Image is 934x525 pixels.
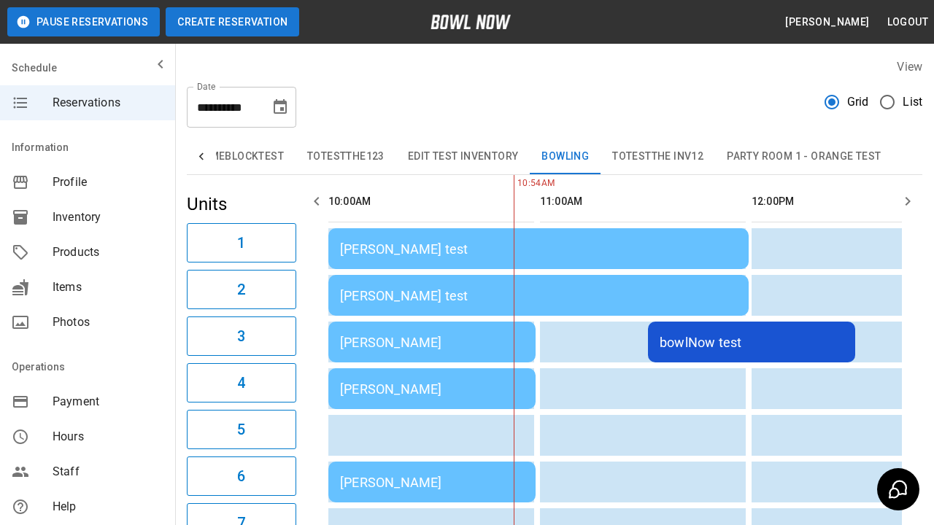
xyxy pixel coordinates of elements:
label: View [897,60,922,74]
span: Payment [53,393,163,411]
button: Bowling [530,139,601,174]
div: [PERSON_NAME] test [340,241,737,257]
button: TOTESTTHE INV12 [601,139,715,174]
button: [PERSON_NAME] [779,9,875,36]
button: 3 [187,316,296,356]
span: Reservations [53,94,163,112]
span: Photos [53,314,163,331]
span: Hours [53,428,163,446]
h6: 1 [237,231,245,254]
th: 10:00AM [328,181,534,222]
button: Choose date, selected date is Sep 6, 2025 [266,93,295,122]
button: 6 [187,456,296,496]
span: List [903,93,922,111]
div: [PERSON_NAME] [340,381,524,397]
h5: Units [187,192,296,216]
button: 5 [187,410,296,449]
div: [PERSON_NAME] [340,475,524,490]
div: [PERSON_NAME] test [340,288,737,303]
button: 2 [187,270,296,309]
button: Edit Test Inventory [396,139,530,174]
button: 4 [187,363,296,402]
h6: 6 [237,464,245,488]
span: Grid [847,93,869,111]
div: bowlNow test [660,335,844,350]
h6: 5 [237,418,245,441]
span: 10:54AM [514,176,517,191]
button: Pause Reservations [7,7,160,36]
button: 1 [187,223,296,262]
div: [PERSON_NAME] [340,335,524,350]
button: Party Room 1 - Orange test [715,139,892,174]
span: Help [53,498,163,516]
span: Products [53,244,163,261]
button: TOTESTTHE123 [296,139,396,174]
span: Staff [53,463,163,481]
span: Profile [53,174,163,191]
th: 11:00AM [540,181,746,222]
h6: 2 [237,278,245,301]
h6: 4 [237,371,245,394]
button: TimeBlockTest [189,139,296,174]
button: Logout [881,9,934,36]
h6: 3 [237,324,245,348]
span: Inventory [53,209,163,226]
img: logo [431,15,511,29]
button: Create Reservation [166,7,299,36]
span: Items [53,279,163,296]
